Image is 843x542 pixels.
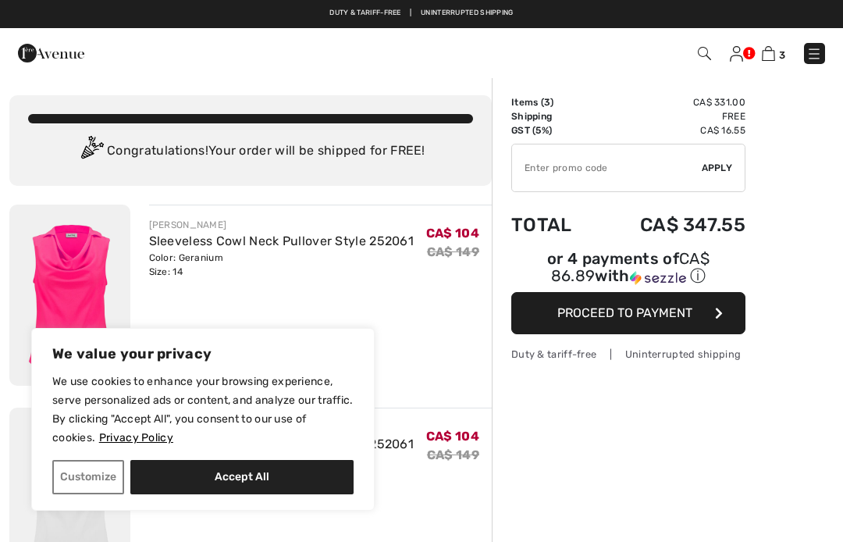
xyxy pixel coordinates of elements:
[149,234,414,248] a: Sleeveless Cowl Neck Pullover Style 252061
[511,109,596,123] td: Shipping
[28,136,473,167] div: Congratulations! Your order will be shipped for FREE!
[511,95,596,109] td: Items ( )
[511,123,596,137] td: GST (5%)
[426,429,479,444] span: CA$ 104
[52,460,124,494] button: Customize
[52,344,354,363] p: We value your privacy
[149,251,414,279] div: Color: Geranium Size: 14
[596,123,745,137] td: CA$ 16.55
[52,373,354,448] p: We use cookies to enhance your browsing experience, serve personalized ads or content, and analyz...
[98,430,174,445] a: Privacy Policy
[9,205,130,386] img: Sleeveless Cowl Neck Pullover Style 252061
[511,198,596,251] td: Total
[698,47,711,60] img: Search
[779,49,785,61] span: 3
[730,46,743,62] img: My Info
[557,305,692,320] span: Proceed to Payment
[596,198,745,251] td: CA$ 347.55
[427,448,479,462] s: CA$ 149
[511,251,745,292] div: or 4 payments ofCA$ 86.89withSezzle Click to learn more about Sezzle
[806,46,822,62] img: Menu
[596,109,745,123] td: Free
[762,46,775,61] img: Shopping Bag
[512,144,702,191] input: Promo code
[596,95,745,109] td: CA$ 331.00
[511,251,745,287] div: or 4 payments of with
[551,249,710,285] span: CA$ 86.89
[511,292,745,334] button: Proceed to Payment
[427,244,479,259] s: CA$ 149
[426,226,479,241] span: CA$ 104
[18,45,84,59] a: 1ère Avenue
[31,328,375,511] div: We value your privacy
[130,460,354,494] button: Accept All
[702,161,733,175] span: Apply
[76,136,107,167] img: Congratulation2.svg
[149,218,414,232] div: [PERSON_NAME]
[511,347,745,362] div: Duty & tariff-free | Uninterrupted shipping
[544,97,550,108] span: 3
[762,44,785,62] a: 3
[18,37,84,69] img: 1ère Avenue
[630,271,686,285] img: Sezzle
